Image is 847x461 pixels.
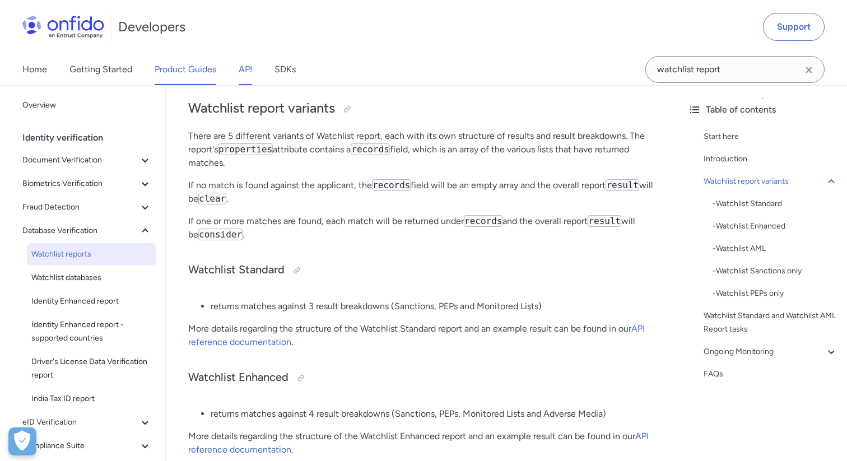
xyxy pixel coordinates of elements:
[704,345,838,358] a: Ongoing Monitoring
[588,215,621,227] code: result
[704,175,838,188] a: Watchlist report variants
[188,430,657,457] p: More details regarding the structure of the Watchlist Enhanced report and an example result can b...
[22,224,138,238] span: Database Verification
[704,152,838,166] a: Introduction
[211,300,657,313] li: returns matches against 3 result breakdowns (Sanctions, PEPs and Monitored Lists)
[188,215,657,241] p: If one or more matches are found, each match will be returned under and the overall report will be .
[188,323,645,347] a: API reference documentation
[22,54,47,85] a: Home
[27,243,156,266] a: Watchlist reports
[27,388,156,410] a: India Tax ID report
[713,197,838,211] div: - Watchlist Standard
[188,179,657,206] p: If no match is found against the applicant, the field will be an empty array and the overall repo...
[188,369,657,387] h3: Watchlist Enhanced
[704,309,838,336] a: Watchlist Standard and Watchlist AML Report tasks
[118,18,185,36] h1: Developers
[22,16,104,38] img: Onfido Logo
[188,431,649,455] a: API reference documentation
[713,220,838,233] div: - Watchlist Enhanced
[31,392,152,406] span: India Tax ID report
[188,99,657,118] h2: Watchlist report variants
[22,177,138,190] span: Biometrics Verification
[351,143,389,155] code: records
[645,56,825,83] input: Onfido search input field
[198,193,226,204] code: clear
[22,153,138,167] span: Document Verification
[22,439,138,453] span: Compliance Suite
[188,262,657,280] h3: Watchlist Standard
[27,290,156,313] a: Identity Enhanced report
[802,63,816,77] svg: Clear search field button
[18,411,156,434] button: eID Verification
[155,54,216,85] a: Product Guides
[713,242,838,255] div: - Watchlist AML
[713,264,838,278] div: - Watchlist Sanctions only
[69,54,132,85] a: Getting Started
[713,287,838,300] a: -Watchlist PEPs only
[218,143,273,155] code: properties
[188,129,657,170] p: There are 5 different variants of Watchlist report, each with its own structure of results and re...
[18,94,156,117] a: Overview
[8,427,36,455] button: Open Preferences
[31,318,152,345] span: Identity Enhanced report - supported countries
[27,267,156,289] a: Watchlist databases
[606,179,639,191] code: result
[31,248,152,261] span: Watchlist reports
[713,220,838,233] a: -Watchlist Enhanced
[372,179,411,191] code: records
[22,201,138,214] span: Fraud Detection
[27,314,156,350] a: Identity Enhanced report - supported countries
[713,264,838,278] a: -Watchlist Sanctions only
[27,351,156,387] a: Driver's License Data Verification report
[18,149,156,171] button: Document Verification
[22,127,161,149] div: Identity verification
[713,242,838,255] a: -Watchlist AML
[763,13,825,41] a: Support
[8,427,36,455] div: Cookie Preferences
[188,322,657,349] p: More details regarding the structure of the Watchlist Standard report and an example result can b...
[713,197,838,211] a: -Watchlist Standard
[211,407,657,421] li: returns matches against 4 result breakdowns (Sanctions, PEPs, Monitored Lists and Adverse Media)
[704,367,838,381] a: FAQs
[22,99,152,112] span: Overview
[274,54,296,85] a: SDKs
[18,173,156,195] button: Biometrics Verification
[704,130,838,143] a: Start here
[31,295,152,308] span: Identity Enhanced report
[198,229,243,240] code: consider
[18,196,156,218] button: Fraud Detection
[688,103,838,117] div: Table of contents
[464,215,502,227] code: records
[18,435,156,457] button: Compliance Suite
[713,287,838,300] div: - Watchlist PEPs only
[239,54,252,85] a: API
[22,416,138,429] span: eID Verification
[31,271,152,285] span: Watchlist databases
[18,220,156,242] button: Database Verification
[31,355,152,382] span: Driver's License Data Verification report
